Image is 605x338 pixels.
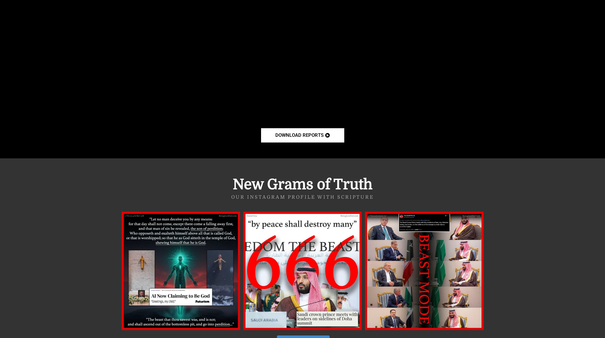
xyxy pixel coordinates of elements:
h4: New Grams of Truth [122,177,484,192]
span: download reports [275,133,324,138]
h5: our instagram profile with scripture [122,195,484,200]
a: download reports [261,128,344,142]
img: BEAST MODE TODAY FOR #MBS WHILE IN #QATAR BIG THING TO NOTE, HE DID NOT SPEAK TODAY. [365,212,483,330]
img: This is about to get DARK, FAST. JUDAS THE SON OF PERDITION SOON ASCENDS TO SHEW HIMSELF AS GOD I... [122,212,240,330]
img: ARE YOU READY FOR THE BEAST PEACE? IT IS AT THE DOOR. ALMOST THERE. SINCE 2020, SOUNDING THE ALAR... [243,212,362,330]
